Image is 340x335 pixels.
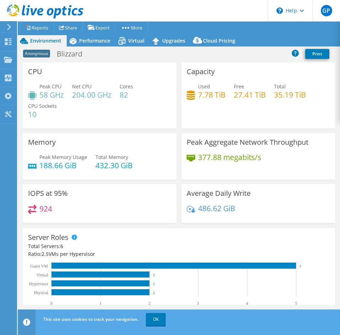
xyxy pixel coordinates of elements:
text: Hypervisor [29,281,48,286]
span: GP [321,5,332,16]
h3: IOPS at 95% [28,190,68,197]
h4: 58 GHz [39,91,64,99]
a: More [115,22,148,33]
a: Share [54,22,83,33]
span: 2.5 [42,251,49,257]
h3: Capacity [187,68,215,76]
h4: 82 [120,91,133,99]
span: Cloud Pricing [203,37,235,44]
span: Performance [79,37,110,44]
span: Cores [120,83,133,90]
text: Virtual [37,273,49,278]
a: Print [305,49,329,59]
div: Ratio: VMs per Hypervisor [28,250,330,258]
span: Virtual [128,37,144,44]
span: Used [198,83,210,90]
a: Export [82,22,115,33]
h4: 924 [39,205,52,213]
text: 1 [99,301,102,306]
h3: CPU [28,68,42,76]
text: 0 [50,301,53,306]
h4: 432.30 GiB [95,161,133,169]
h1: Blizzard [54,50,93,58]
h4: 7.78 TiB [198,91,226,99]
a: Reports [20,22,54,33]
text: 2 [153,291,155,295]
a: OK [146,313,166,326]
h4: 188.66 GiB [39,161,87,169]
svg: \n [276,7,283,14]
text: 2 [153,273,155,277]
span: Upgrades [162,37,185,44]
span: Free [234,83,244,90]
text: Physical [34,290,48,295]
h4: 27.41 TiB [234,91,266,99]
h4: 204.00 GHz [72,91,111,99]
span: Peak Memory Usage [39,154,87,160]
span: Peak CPU [39,83,61,90]
text: 2 [148,301,150,306]
h3: Server Roles [28,234,68,241]
h3: Memory [28,138,56,146]
span: 6 [60,243,63,249]
h3: Average Daily Write [187,190,251,197]
h4: 377.88 megabits/s [198,153,261,161]
h4: 35.19 TiB [274,91,306,99]
text: 3 [197,301,199,306]
h3: Peak Aggregate Network Throughput [187,138,308,146]
text: 5 [300,264,301,268]
h4: 10 [28,110,57,118]
span: Net CPU [72,83,92,90]
span: Environment [30,37,61,44]
text: 2 [153,282,155,286]
text: Guest VM [30,264,48,269]
span: This site uses cookies to track your navigation. [43,316,138,322]
text: 5 [295,301,297,306]
text: 4 [246,301,248,306]
span: Anonymous [23,50,50,57]
h4: 486.62 GiB [198,204,235,212]
div: Total Servers: [28,242,179,250]
span: Total [274,83,286,90]
span: CPU Sockets [28,103,57,109]
span: Total Memory [95,154,128,160]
